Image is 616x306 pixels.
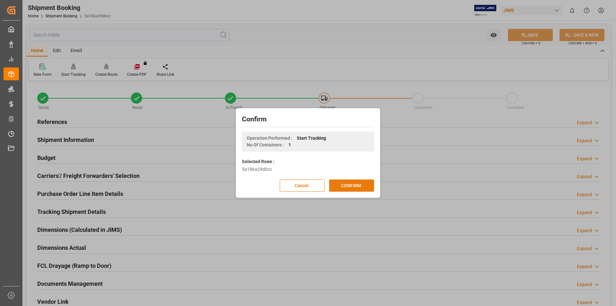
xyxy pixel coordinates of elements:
[247,135,292,142] span: Operation Performed :
[329,179,374,192] button: CONFIRM
[247,142,284,148] span: No Of Containers :
[242,166,374,173] div: 5a186a29d0cc
[297,135,326,142] span: Start Tracking
[288,142,291,148] span: 1
[242,114,374,125] h2: Confirm
[242,158,274,165] label: Selected Rows :
[280,179,325,192] button: Cancel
